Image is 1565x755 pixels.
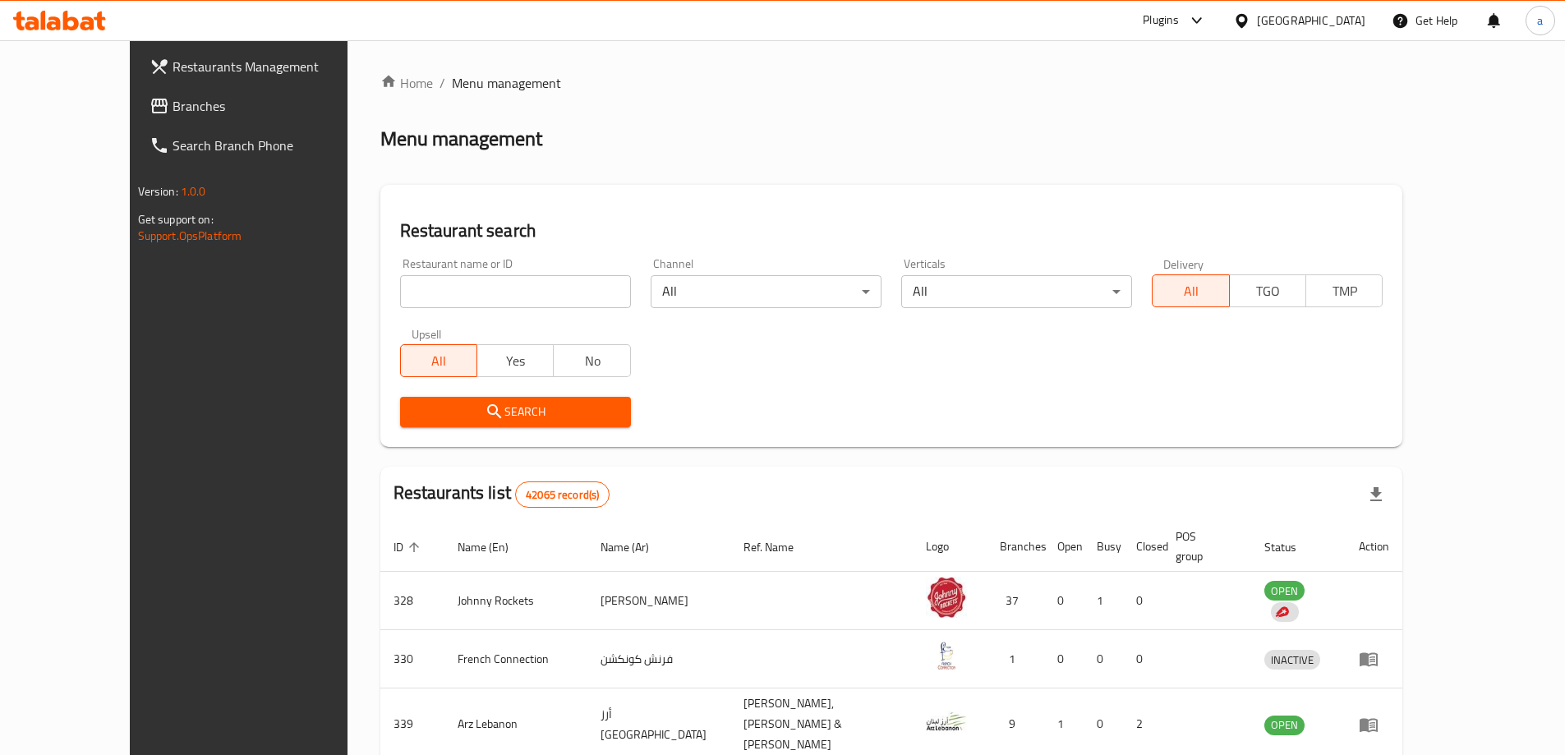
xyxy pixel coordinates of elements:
span: Menu management [452,73,561,93]
th: Action [1346,522,1402,572]
td: 0 [1084,630,1123,688]
span: INACTIVE [1264,651,1320,670]
span: TMP [1313,279,1376,303]
td: 330 [380,630,444,688]
span: 1.0.0 [181,181,206,202]
th: Logo [913,522,987,572]
td: Johnny Rockets [444,572,588,630]
span: Name (En) [458,537,530,557]
button: Yes [476,344,554,377]
td: [PERSON_NAME] [587,572,730,630]
input: Search for restaurant name or ID.. [400,275,631,308]
span: Name (Ar) [601,537,670,557]
td: French Connection [444,630,588,688]
span: Search Branch Phone [173,136,378,155]
h2: Restaurants list [394,481,610,508]
td: 1 [987,630,1044,688]
div: All [901,275,1132,308]
a: Home [380,73,433,93]
span: OPEN [1264,716,1305,734]
label: Upsell [412,328,442,339]
div: Menu [1359,649,1389,669]
span: Yes [484,349,547,373]
td: فرنش كونكشن [587,630,730,688]
div: OPEN [1264,581,1305,601]
a: Branches [136,86,391,126]
div: INACTIVE [1264,650,1320,670]
span: Restaurants Management [173,57,378,76]
img: Johnny Rockets [926,577,967,618]
div: OPEN [1264,716,1305,735]
span: OPEN [1264,582,1305,601]
div: Total records count [515,481,610,508]
span: a [1537,12,1543,30]
th: Branches [987,522,1044,572]
button: No [553,344,630,377]
td: 328 [380,572,444,630]
button: TGO [1229,274,1306,307]
span: Version: [138,181,178,202]
th: Busy [1084,522,1123,572]
button: All [400,344,477,377]
button: Search [400,397,631,427]
button: All [1152,274,1229,307]
a: Restaurants Management [136,47,391,86]
nav: breadcrumb [380,73,1403,93]
td: 0 [1123,630,1162,688]
span: Search [413,402,618,422]
div: Export file [1356,475,1396,514]
span: No [560,349,624,373]
td: 0 [1044,572,1084,630]
span: Status [1264,537,1318,557]
div: Plugins [1143,11,1179,30]
a: Support.OpsPlatform [138,225,242,246]
td: 0 [1044,630,1084,688]
label: Delivery [1163,258,1204,269]
img: French Connection [926,635,967,676]
span: TGO [1236,279,1300,303]
span: All [1159,279,1222,303]
th: Open [1044,522,1084,572]
span: ID [394,537,425,557]
td: 37 [987,572,1044,630]
span: All [407,349,471,373]
img: Arz Lebanon [926,701,967,742]
a: Search Branch Phone [136,126,391,165]
h2: Menu management [380,126,542,152]
span: Branches [173,96,378,116]
div: All [651,275,881,308]
th: Closed [1123,522,1162,572]
button: TMP [1305,274,1383,307]
div: [GEOGRAPHIC_DATA] [1257,12,1365,30]
li: / [440,73,445,93]
td: 0 [1123,572,1162,630]
span: POS group [1176,527,1231,566]
span: Ref. Name [743,537,815,557]
div: Menu [1359,715,1389,734]
td: 1 [1084,572,1123,630]
div: Indicates that the vendor menu management has been moved to DH Catalog service [1271,602,1299,622]
span: 42065 record(s) [516,487,609,503]
h2: Restaurant search [400,219,1383,243]
span: Get support on: [138,209,214,230]
img: delivery hero logo [1274,605,1289,619]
